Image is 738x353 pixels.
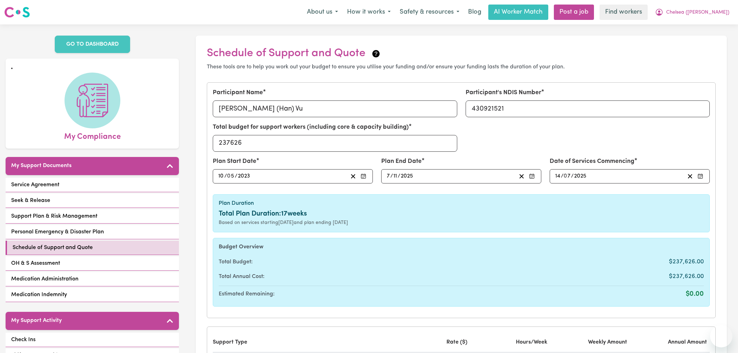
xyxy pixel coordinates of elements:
a: Blog [464,5,485,20]
span: / [398,173,400,179]
span: / [571,173,574,179]
h5: My Support Activity [11,317,62,324]
button: About us [302,5,342,20]
h6: Budget Overview [219,244,704,250]
label: Participant Name [213,88,263,97]
a: Seek & Release [6,194,179,208]
a: Personal Emergency & Disaster Plan [6,225,179,239]
input: -- [218,172,224,181]
button: My Support Documents [6,157,179,175]
a: My Compliance [11,73,173,143]
span: $237,626.00 [669,257,704,266]
span: / [224,173,227,179]
span: Estimated Remaining: [219,290,274,298]
label: Plan Start Date [213,157,256,166]
span: 0 [564,173,567,179]
span: Seek & Release [11,196,50,205]
input: ---- [238,172,251,181]
label: Total budget for support workers (including core & capacity building) [213,123,409,132]
span: Schedule of Support and Quote [13,243,93,252]
span: 0 [227,173,231,179]
div: Annual Amount [633,338,710,346]
a: Find workers [600,5,648,20]
a: Medication Administration [6,272,179,286]
div: Based on services starting [DATE] and plan ending [DATE] [219,219,704,226]
div: Total Plan Duration: 17 weeks [219,209,704,219]
iframe: Button to launch messaging window [710,325,732,347]
span: $237,626.00 [669,272,704,281]
button: My Support Activity [6,312,179,330]
span: Check Ins [11,336,36,344]
a: GO TO DASHBOARD [55,36,130,53]
div: Weekly Amount [553,338,630,346]
a: Careseekers logo [4,4,30,20]
button: My Account [650,5,734,20]
span: Personal Emergency & Disaster Plan [11,228,104,236]
a: OH & S Assessment [6,256,179,271]
img: Careseekers logo [4,6,30,18]
button: Safety & resources [395,5,464,20]
a: Medication Indemnity [6,288,179,302]
span: / [390,173,393,179]
span: Total Annual Cost: [219,273,264,281]
span: Medication Indemnity [11,291,67,299]
input: ---- [400,172,414,181]
input: -- [386,172,390,181]
button: How it works [342,5,395,20]
input: -- [393,172,398,181]
div: Rate ($) [393,338,470,346]
span: Support Plan & Risk Management [11,212,97,220]
a: Service Agreement [6,178,179,192]
span: / [561,173,564,179]
span: Chelsea ([PERSON_NAME]) [666,9,729,16]
a: Schedule of Support and Quote [6,241,179,255]
span: Service Agreement [11,181,59,189]
span: My Compliance [64,128,121,143]
span: $0.00 [686,289,704,299]
span: OH & S Assessment [11,259,60,268]
div: Hours/Week [473,338,550,346]
div: Support Type [213,338,391,346]
label: Plan End Date [381,157,422,166]
h2: Schedule of Support and Quote [207,47,716,60]
a: Check Ins [6,333,179,347]
span: Total Budget: [219,258,253,266]
input: ---- [574,172,587,181]
a: Post a job [554,5,594,20]
h5: My Support Documents [11,163,71,169]
a: AI Worker Match [488,5,548,20]
label: Participant's NDIS Number [466,88,541,97]
h6: Plan Duration [219,201,704,207]
span: / [235,173,238,179]
label: Date of Services Commencing [550,157,634,166]
p: These tools are to help you work out your budget to ensure you utilise your funding and/or ensure... [207,63,716,71]
input: -- [564,172,571,181]
a: Support Plan & Risk Management [6,209,179,224]
input: -- [227,172,235,181]
span: Medication Administration [11,275,78,283]
input: -- [555,172,561,181]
